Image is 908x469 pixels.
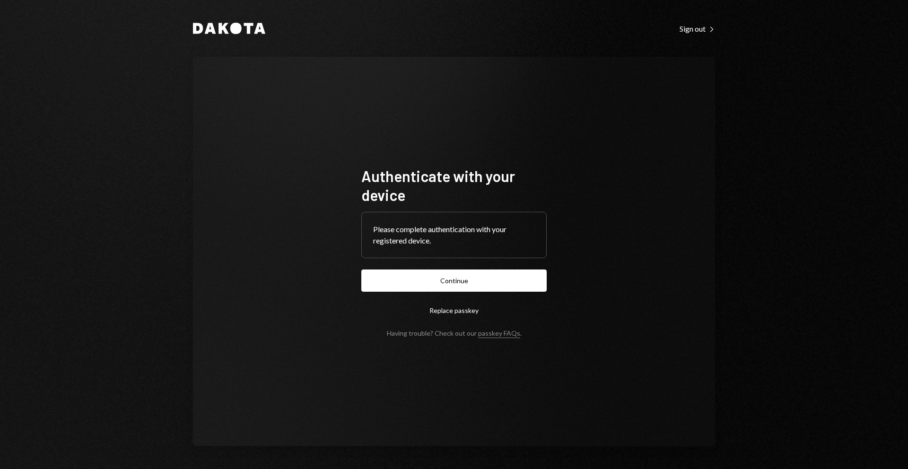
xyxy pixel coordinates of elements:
[680,23,715,34] a: Sign out
[478,329,520,338] a: passkey FAQs
[680,24,715,34] div: Sign out
[387,329,522,337] div: Having trouble? Check out our .
[373,224,535,246] div: Please complete authentication with your registered device.
[361,299,547,321] button: Replace passkey
[361,269,547,292] button: Continue
[361,166,547,204] h1: Authenticate with your device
